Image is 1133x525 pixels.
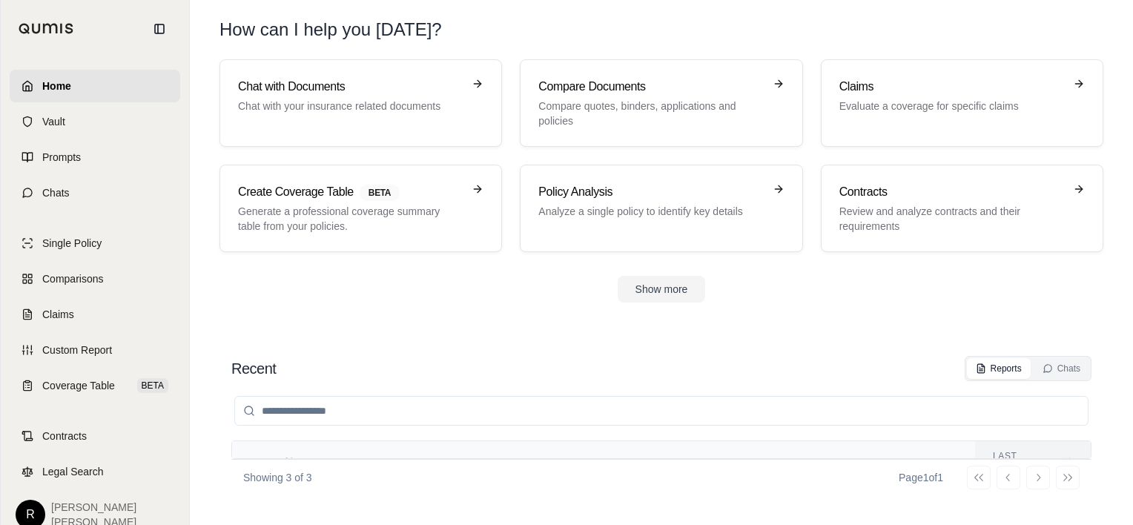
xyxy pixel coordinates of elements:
[538,78,763,96] h3: Compare Documents
[42,79,71,93] span: Home
[520,165,802,252] a: Policy AnalysisAnalyze a single policy to identify key details
[967,358,1031,379] button: Reports
[42,185,70,200] span: Chats
[993,450,1073,474] div: Last modified
[360,185,400,201] span: BETA
[520,59,802,147] a: Compare DocumentsCompare quotes, binders, applications and policies
[51,500,136,515] span: [PERSON_NAME]
[10,141,180,174] a: Prompts
[1034,358,1089,379] button: Chats
[42,343,112,357] span: Custom Report
[42,150,81,165] span: Prompts
[238,99,463,113] p: Chat with your insurance related documents
[10,420,180,452] a: Contracts
[42,307,74,322] span: Claims
[19,23,74,34] img: Qumis Logo
[10,105,180,138] a: Vault
[538,99,763,128] p: Compare quotes, binders, applications and policies
[10,455,180,488] a: Legal Search
[538,204,763,219] p: Analyze a single policy to identify key details
[899,470,943,485] div: Page 1 of 1
[10,70,180,102] a: Home
[219,165,502,252] a: Create Coverage TableBETAGenerate a professional coverage summary table from your policies.
[618,276,706,303] button: Show more
[10,176,180,209] a: Chats
[219,18,1103,42] h1: How can I help you [DATE]?
[231,358,276,379] h2: Recent
[1043,363,1080,374] div: Chats
[821,165,1103,252] a: ContractsReview and analyze contracts and their requirements
[10,262,180,295] a: Comparisons
[42,236,102,251] span: Single Policy
[238,183,463,201] h3: Create Coverage Table
[839,99,1064,113] p: Evaluate a coverage for specific claims
[42,464,104,479] span: Legal Search
[137,378,168,393] span: BETA
[42,429,87,443] span: Contracts
[10,334,180,366] a: Custom Report
[243,470,312,485] p: Showing 3 of 3
[42,378,115,393] span: Coverage Table
[42,114,65,129] span: Vault
[238,204,463,234] p: Generate a professional coverage summary table from your policies.
[10,298,180,331] a: Claims
[839,204,1064,234] p: Review and analyze contracts and their requirements
[10,227,180,260] a: Single Policy
[821,59,1103,147] a: ClaimsEvaluate a coverage for specific claims
[817,441,975,483] th: Report Type
[10,369,180,402] a: Coverage TableBETA
[538,183,763,201] h3: Policy Analysis
[219,59,502,147] a: Chat with DocumentsChat with your insurance related documents
[250,456,493,468] div: Name
[148,17,171,41] button: Collapse sidebar
[839,78,1064,96] h3: Claims
[42,271,103,286] span: Comparisons
[839,183,1064,201] h3: Contracts
[976,363,1022,374] div: Reports
[238,78,463,96] h3: Chat with Documents
[511,441,817,483] th: Files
